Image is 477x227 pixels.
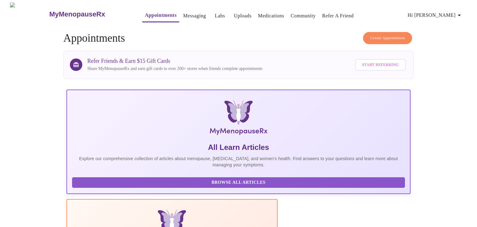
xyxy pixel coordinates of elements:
a: Messaging [183,12,206,20]
a: MyMenopauseRx [48,3,130,25]
button: Start Referring [355,59,406,71]
button: Uploads [231,10,254,22]
p: Explore our comprehensive collection of articles about menopause, [MEDICAL_DATA], and women's hea... [72,155,405,168]
a: Labs [215,12,225,20]
a: Medications [258,12,284,20]
h4: Appointments [63,32,414,44]
span: Create Appointment [370,35,405,42]
span: Hi [PERSON_NAME] [408,11,463,20]
span: Start Referring [362,61,399,68]
h5: All Learn Articles [72,142,405,152]
span: Browse All Articles [78,179,399,187]
button: Create Appointment [363,32,412,44]
button: Browse All Articles [72,177,405,188]
a: Uploads [234,12,252,20]
button: Labs [210,10,230,22]
button: Appointments [142,9,179,22]
button: Medications [256,10,287,22]
a: Refer a Friend [322,12,354,20]
button: Hi [PERSON_NAME] [405,9,466,21]
button: Messaging [181,10,208,22]
button: Refer a Friend [320,10,357,22]
button: Community [288,10,318,22]
a: Browse All Articles [72,179,407,185]
p: Share MyMenopauseRx and earn gift cards to over 200+ stores when friends complete appointments [87,66,262,72]
img: MyMenopauseRx Logo [10,2,48,26]
a: Appointments [145,11,176,20]
a: Community [291,12,316,20]
h3: Refer Friends & Earn $15 Gift Cards [87,58,262,64]
h3: MyMenopauseRx [49,10,105,18]
a: Start Referring [354,56,407,74]
img: MyMenopauseRx Logo [124,100,353,137]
